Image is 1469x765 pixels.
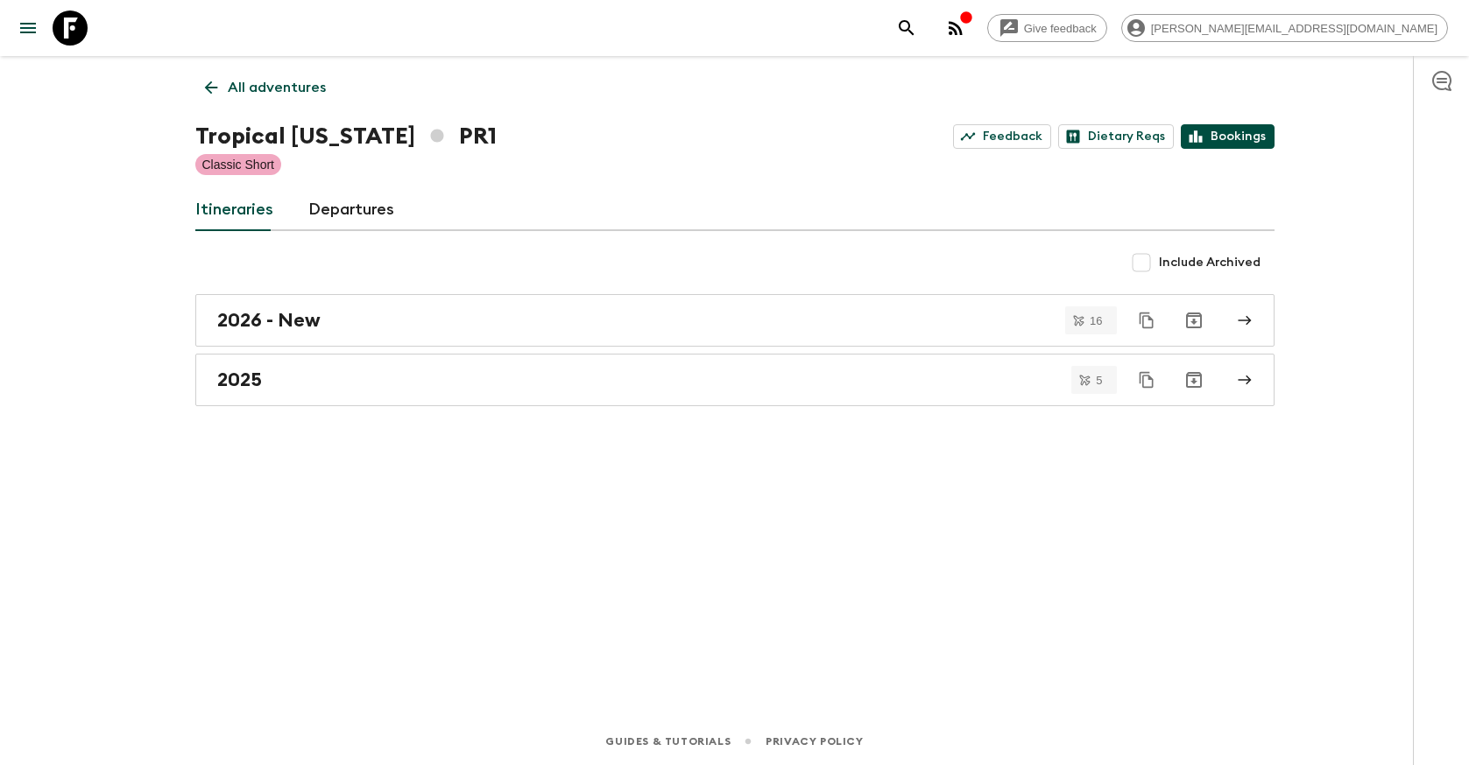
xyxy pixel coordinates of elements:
[195,70,335,105] a: All adventures
[1131,364,1162,396] button: Duplicate
[1181,124,1275,149] a: Bookings
[1014,22,1106,35] span: Give feedback
[1121,14,1448,42] div: [PERSON_NAME][EMAIL_ADDRESS][DOMAIN_NAME]
[1131,305,1162,336] button: Duplicate
[889,11,924,46] button: search adventures
[1159,254,1261,271] span: Include Archived
[1079,315,1112,326] span: 16
[1176,303,1211,338] button: Archive
[1058,124,1174,149] a: Dietary Reqs
[308,189,394,231] a: Departures
[217,368,262,391] h2: 2025
[217,309,321,332] h2: 2026 - New
[953,124,1051,149] a: Feedback
[766,732,863,751] a: Privacy Policy
[195,119,497,154] h1: Tropical [US_STATE] PR1
[195,189,273,231] a: Itineraries
[195,294,1275,347] a: 2026 - New
[605,732,731,751] a: Guides & Tutorials
[202,156,274,173] p: Classic Short
[228,77,326,98] p: All adventures
[1141,22,1447,35] span: [PERSON_NAME][EMAIL_ADDRESS][DOMAIN_NAME]
[195,354,1275,406] a: 2025
[1085,375,1112,386] span: 5
[987,14,1107,42] a: Give feedback
[1176,362,1211,397] button: Archive
[11,11,46,46] button: menu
